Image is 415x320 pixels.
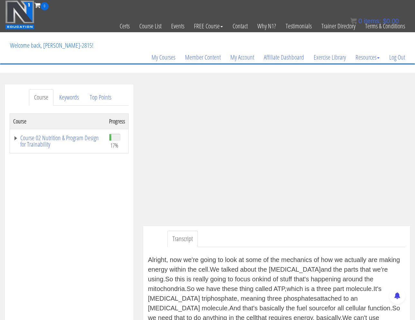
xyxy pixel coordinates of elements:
span: 0 [41,2,49,10]
a: Log Out [384,42,410,73]
span: $ [383,17,386,24]
span: 17% [110,142,118,149]
p: Welcome back, [PERSON_NAME]-2815! [5,33,98,58]
a: Events [166,10,189,42]
th: Progress [106,113,129,129]
a: Testimonials [281,10,317,42]
img: n1-education [5,0,34,29]
a: Certs [115,10,134,42]
a: Resources [351,42,384,73]
a: Course 02 Nutrition & Program Design for Trainability [13,135,103,148]
a: Transcript [167,231,198,247]
a: Why N1? [253,10,281,42]
th: Course [10,113,106,129]
a: Top Points [85,89,116,106]
a: Keywords [54,89,84,106]
span: 0 [358,17,362,24]
a: Member Content [180,42,226,73]
a: Course List [134,10,166,42]
a: My Courses [147,42,180,73]
a: 0 items: $0.00 [350,17,399,24]
a: Contact [228,10,253,42]
span: items: [364,17,381,24]
a: 0 [34,1,49,9]
a: Affiliate Dashboard [259,42,309,73]
a: FREE Course [189,10,228,42]
v: Alright, now we're going to look at some of the mechanics [148,256,312,263]
bdi: 0.00 [383,17,399,24]
a: Terms & Conditions [360,10,410,42]
a: Exercise Library [309,42,351,73]
img: icon11.png [350,18,357,24]
a: My Account [226,42,259,73]
a: Trainer Directory [317,10,360,42]
a: Course [29,89,53,106]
